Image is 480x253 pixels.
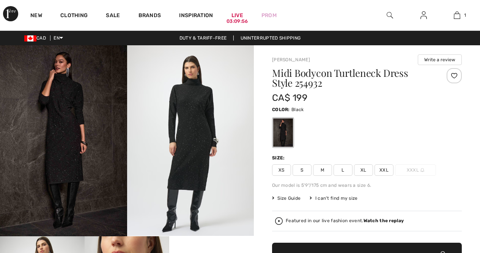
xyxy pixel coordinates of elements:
[313,164,332,176] span: M
[441,11,474,20] a: 1
[127,45,254,236] img: Midi Bodycon Turtleneck Dress Style 254932. 2
[414,11,433,20] a: Sign In
[227,18,248,25] div: 03:09:56
[272,57,310,62] a: [PERSON_NAME]
[272,182,462,189] div: Our model is 5'9"/175 cm and wears a size 6.
[272,68,430,88] h1: Midi Bodycon Turtleneck Dress Style 254932
[273,118,293,147] div: Black
[286,218,404,223] div: Featured in our live fashion event.
[106,12,120,20] a: Sale
[272,154,286,161] div: Size:
[54,35,63,41] span: EN
[60,12,88,20] a: Clothing
[364,218,404,223] strong: Watch the replay
[354,164,373,176] span: XL
[231,11,243,19] a: Live03:09:56
[272,164,291,176] span: XS
[418,54,462,65] button: Write a review
[275,217,283,225] img: Watch the replay
[272,92,307,103] span: CA$ 199
[138,12,161,20] a: Brands
[293,164,312,176] span: S
[272,195,301,202] span: Size Guide
[454,11,460,20] img: My Bag
[310,195,357,202] div: I can't find my size
[261,11,277,19] a: Prom
[3,6,18,21] img: 1ère Avenue
[291,107,304,112] span: Black
[272,107,290,112] span: Color:
[30,12,42,20] a: New
[24,35,36,41] img: Canadian Dollar
[179,12,213,20] span: Inspiration
[420,11,427,20] img: My Info
[387,11,393,20] img: search the website
[464,12,466,19] span: 1
[420,168,424,172] img: ring-m.svg
[395,164,436,176] span: XXXL
[24,35,49,41] span: CAD
[375,164,393,176] span: XXL
[334,164,353,176] span: L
